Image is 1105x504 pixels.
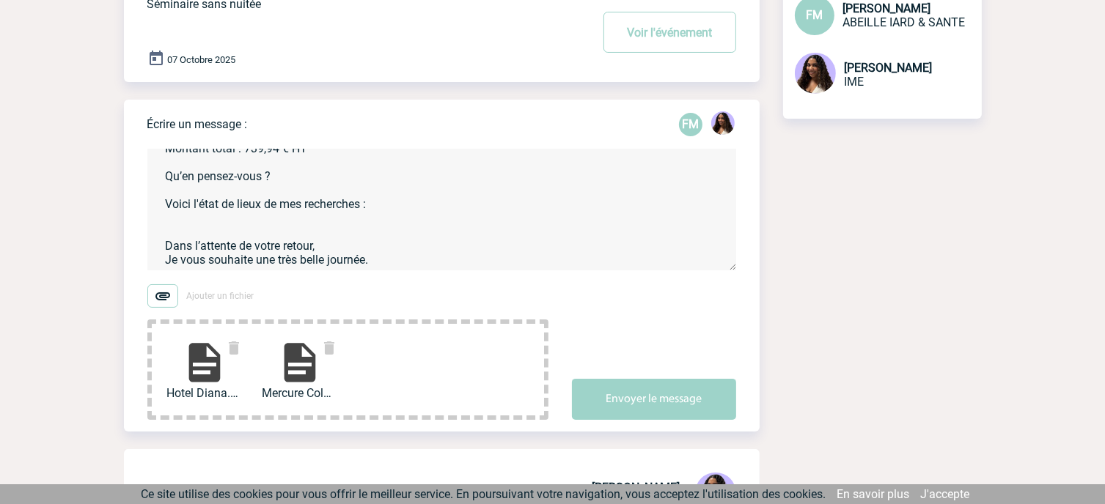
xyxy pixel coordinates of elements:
img: 131234-0.jpg [711,111,735,135]
span: IME [845,75,864,89]
img: file-document.svg [276,339,323,386]
span: ABEILLE IARD & SANTE [843,15,966,29]
span: [PERSON_NAME] [843,1,931,15]
span: Mercure Colmar Centr... [262,386,338,400]
a: En savoir plus [837,487,910,501]
span: Hotel Diana.pdf... [166,386,243,400]
div: Jessica NETO BOGALHO [711,111,735,138]
p: FM [679,113,702,136]
a: J'accepte [921,487,970,501]
span: 07 Octobre 2025 [168,54,236,65]
span: Ce site utilise des cookies pour vous offrir le meilleur service. En poursuivant votre navigation... [142,487,826,501]
img: 131234-0.jpg [795,53,836,94]
img: file-document.svg [181,339,228,386]
img: delete.svg [225,339,243,357]
div: Florence MATHIEU [679,113,702,136]
img: delete.svg [320,339,338,357]
span: FM [806,8,823,22]
p: Écrire un message : [147,117,248,131]
button: Voir l'événement [603,12,736,53]
button: Envoyer le message [572,379,736,420]
span: [PERSON_NAME] [845,61,933,75]
span: Ajouter un fichier [187,291,254,301]
span: [PERSON_NAME] [592,481,680,494]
